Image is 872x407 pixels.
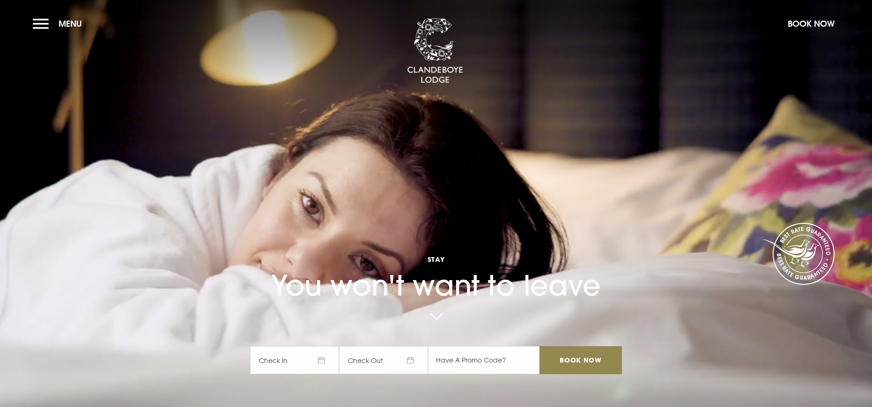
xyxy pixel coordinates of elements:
[339,346,428,374] span: Check Out
[33,14,87,34] button: Menu
[250,346,339,374] span: Check In
[407,18,463,84] img: Clandeboye Lodge
[250,255,622,264] span: Stay
[539,346,622,374] input: Book Now
[59,18,82,29] span: Menu
[428,346,539,374] input: Have A Promo Code?
[250,229,622,302] h1: You won't want to leave
[783,14,839,34] button: Book Now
